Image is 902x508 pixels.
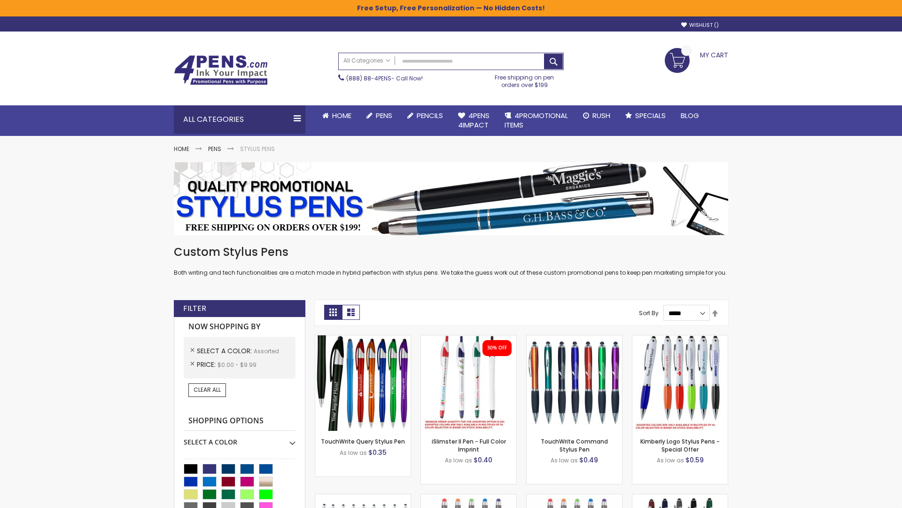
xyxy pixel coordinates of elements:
[551,456,578,464] span: As low as
[657,456,684,464] span: As low as
[315,105,359,126] a: Home
[240,145,275,153] strong: Stylus Pens
[174,105,305,134] div: All Categories
[174,245,728,277] div: Both writing and tech functionalities are a match made in hybrid perfection with stylus pens. We ...
[497,105,575,136] a: 4PROMOTIONALITEMS
[487,345,507,351] div: 30% OFF
[417,111,443,120] span: Pencils
[639,309,659,317] label: Sort By
[635,111,666,120] span: Specials
[315,335,411,431] img: TouchWrite Query Stylus Pen-Assorted
[184,411,295,431] strong: Shopping Options
[197,346,254,356] span: Select A Color
[184,317,295,337] strong: Now Shopping by
[340,449,367,457] span: As low as
[343,57,390,64] span: All Categories
[197,360,218,369] span: Price
[592,111,610,120] span: Rush
[174,245,728,260] h1: Custom Stylus Pens
[458,111,490,130] span: 4Pens 4impact
[421,494,516,502] a: Islander Softy Gel Pen with Stylus-Assorted
[254,347,279,355] span: Assorted
[681,22,719,29] a: Wishlist
[339,53,395,69] a: All Categories
[315,494,411,502] a: Stiletto Advertising Stylus Pens-Assorted
[579,455,598,465] span: $0.49
[575,105,618,126] a: Rush
[632,494,728,502] a: Custom Soft Touch® Metal Pens with Stylus-Assorted
[527,335,622,431] img: TouchWrite Command Stylus Pen-Assorted
[184,431,295,447] div: Select A Color
[485,70,564,89] div: Free shipping on pen orders over $199
[208,145,221,153] a: Pens
[673,105,707,126] a: Blog
[324,305,342,320] strong: Grid
[681,111,699,120] span: Blog
[451,105,497,136] a: 4Pens4impact
[445,456,472,464] span: As low as
[474,455,492,465] span: $0.40
[685,455,704,465] span: $0.59
[183,303,206,314] strong: Filter
[421,335,516,431] img: iSlimster II - Full Color-Assorted
[632,335,728,343] a: Kimberly Logo Stylus Pens-Assorted
[618,105,673,126] a: Specials
[400,105,451,126] a: Pencils
[188,383,226,397] a: Clear All
[174,55,268,85] img: 4Pens Custom Pens and Promotional Products
[174,162,728,235] img: Stylus Pens
[421,335,516,343] a: iSlimster II - Full Color-Assorted
[505,111,568,130] span: 4PROMOTIONAL ITEMS
[346,74,391,82] a: (888) 88-4PENS
[527,494,622,502] a: Islander Softy Gel with Stylus - ColorJet Imprint-Assorted
[332,111,351,120] span: Home
[376,111,392,120] span: Pens
[640,437,720,453] a: Kimberly Logo Stylus Pens - Special Offer
[632,335,728,431] img: Kimberly Logo Stylus Pens-Assorted
[321,437,405,445] a: TouchWrite Query Stylus Pen
[527,335,622,343] a: TouchWrite Command Stylus Pen-Assorted
[194,386,221,394] span: Clear All
[541,437,608,453] a: TouchWrite Command Stylus Pen
[359,105,400,126] a: Pens
[315,335,411,343] a: TouchWrite Query Stylus Pen-Assorted
[432,437,506,453] a: iSlimster II Pen - Full Color Imprint
[174,145,189,153] a: Home
[346,74,423,82] span: - Call Now!
[218,361,257,369] span: $0.00 - $9.99
[368,448,387,457] span: $0.35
